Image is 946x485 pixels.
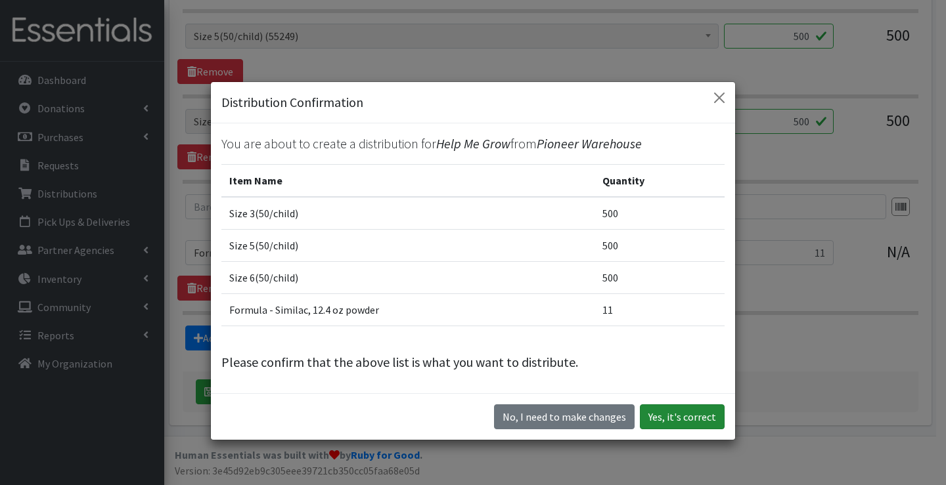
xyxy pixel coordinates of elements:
span: Pioneer Warehouse [537,135,642,152]
td: Size 3(50/child) [221,197,595,230]
td: 500 [595,230,725,262]
button: Close [709,87,730,108]
span: Help Me Grow [436,135,510,152]
td: 500 [595,262,725,294]
p: You are about to create a distribution for from [221,134,725,154]
button: No I need to make changes [494,404,635,429]
th: Item Name [221,165,595,198]
td: Size 6(50/child) [221,262,595,294]
td: 500 [595,197,725,230]
p: Please confirm that the above list is what you want to distribute. [221,352,725,372]
td: 11 [595,294,725,326]
h5: Distribution Confirmation [221,93,363,112]
button: Yes, it's correct [640,404,725,429]
td: Size 5(50/child) [221,230,595,262]
td: Formula - Similac, 12.4 oz powder [221,294,595,326]
th: Quantity [595,165,725,198]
